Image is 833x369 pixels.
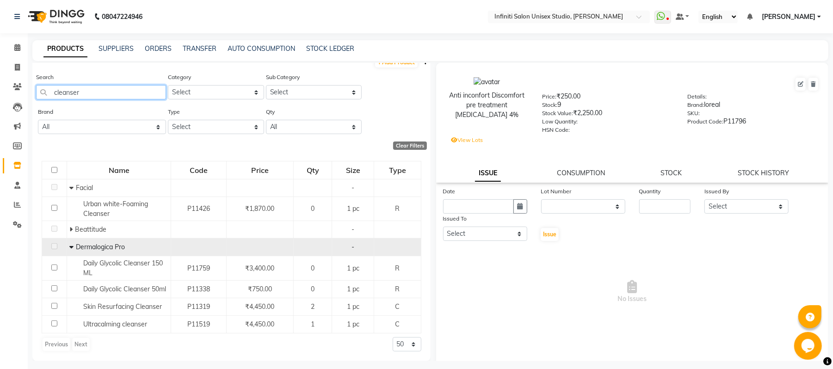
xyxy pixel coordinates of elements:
span: Urban white-Foaming Cleanser [83,200,148,218]
a: SUPPLIERS [99,44,134,53]
span: 1 pc [347,285,359,293]
img: avatar [474,77,500,87]
label: Product Code: [688,117,724,126]
label: Type [168,108,180,116]
label: Brand: [688,101,704,109]
span: - [352,243,354,251]
label: View Lots [451,136,483,144]
label: Search [36,73,54,81]
a: ORDERS [145,44,172,53]
span: ₹750.00 [248,285,272,293]
span: Daily Glycolic Cleanser 150 ML [83,259,163,277]
div: Anti inconfort Discomfort pre treatment [MEDICAL_DATA] 4% [445,91,529,120]
div: P11796 [688,117,819,129]
span: Daily Glycolic Cleanser 50ml [83,285,166,293]
a: ISSUE [475,165,501,182]
label: Low Quantity: [542,117,578,126]
label: Stock Value: [542,109,573,117]
img: logo [24,4,87,30]
label: Issued To [443,215,467,223]
div: Code [172,162,226,178]
input: Search by product name or code [36,85,166,99]
div: ₹250.00 [542,92,673,105]
span: ₹3,400.00 [246,264,275,272]
span: Dermalogica Pro [76,243,125,251]
span: ₹4,450.00 [246,302,275,311]
span: 1 pc [347,204,359,213]
span: 0 [311,264,315,272]
a: AUTO CONSUMPTION [228,44,295,53]
span: P11519 [187,320,210,328]
label: Issued By [704,187,729,196]
span: Expand Row [69,225,75,234]
a: CONSUMPTION [557,169,605,177]
b: 08047224946 [102,4,142,30]
span: Beattitude [75,225,106,234]
a: PRODUCTS [43,41,87,57]
label: Lot Number [541,187,572,196]
label: Price: [542,92,556,101]
span: Skin Resurfacing Cleanser [83,302,162,311]
label: Brand [38,108,53,116]
div: 9 [542,100,673,113]
span: ₹4,450.00 [246,320,275,328]
span: P11759 [187,264,210,272]
span: Issue [543,231,556,238]
span: Collapse Row [69,243,76,251]
div: ₹2,250.00 [542,108,673,121]
span: 0 [311,285,315,293]
span: R [395,285,400,293]
span: P11319 [187,302,210,311]
span: C [395,320,400,328]
span: P11426 [187,204,210,213]
div: Clear Filters [393,141,427,150]
label: Quantity [639,187,661,196]
a: TRANSFER [183,44,216,53]
label: Qty [266,108,275,116]
a: STOCK HISTORY [738,169,790,177]
label: Date [443,187,456,196]
span: [PERSON_NAME] [762,12,815,22]
span: Facial [76,184,93,192]
label: Category [168,73,191,81]
div: Price [227,162,293,178]
span: R [395,264,400,272]
label: Details: [688,92,707,101]
div: Type [375,162,420,178]
iframe: chat widget [794,332,824,360]
span: 1 pc [347,302,359,311]
span: C [395,302,400,311]
button: Issue [541,228,559,241]
label: HSN Code: [542,126,570,134]
label: Sub Category [266,73,300,81]
span: - [352,225,354,234]
label: Stock: [542,101,557,109]
div: Name [68,162,170,178]
span: ₹1,870.00 [246,204,275,213]
span: - [352,184,354,192]
span: Ultracalming cleanser [83,320,147,328]
span: 1 pc [347,320,359,328]
span: 2 [311,302,315,311]
span: 0 [311,204,315,213]
span: No Issues [443,246,822,338]
div: Size [333,162,373,178]
div: loreal [688,100,819,113]
a: STOCK LEDGER [306,44,354,53]
label: SKU: [688,109,700,117]
span: 1 [311,320,315,328]
div: Qty [294,162,331,178]
span: Collapse Row [69,184,76,192]
span: P11338 [187,285,210,293]
span: 1 pc [347,264,359,272]
a: STOCK [661,169,682,177]
span: R [395,204,400,213]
